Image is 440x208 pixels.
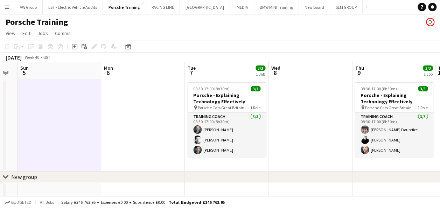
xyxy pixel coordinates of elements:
span: 08:30-17:00 (8h30m) [193,86,230,91]
span: Jobs [37,30,48,36]
button: Porsche Training [103,0,146,14]
button: IMEDIA [230,0,254,14]
span: Sun [20,65,29,71]
app-card-role: Training Coach3/308:30-17:00 (8h30m)[PERSON_NAME] Doubtfire[PERSON_NAME][PERSON_NAME] [355,113,433,157]
span: 3/3 [251,86,260,91]
button: New Board [299,0,330,14]
span: Mon [104,65,113,71]
span: Budgeted [11,200,32,205]
span: Week 40 [23,55,41,60]
button: SLM GROUP [330,0,363,14]
a: View [3,29,18,38]
button: RACING LINE [146,0,180,14]
span: 1 Role [418,105,428,110]
span: 6 [103,69,113,77]
span: Comms [55,30,71,36]
a: Edit [20,29,33,38]
span: 8 [270,69,280,77]
span: 3/3 [418,86,428,91]
div: Salary £346 763.95 + Expenses £0.00 + Subsistence £0.00 = [61,200,225,205]
app-card-role: Training Coach3/308:30-17:00 (8h30m)[PERSON_NAME][PERSON_NAME][PERSON_NAME] [188,113,266,157]
span: 08:30-17:00 (8h30m) [361,86,397,91]
h3: Porsche - Explaining Technology Effectively [355,92,433,105]
span: 9 [354,69,364,77]
span: 1 Role [250,105,260,110]
span: Tue [188,65,196,71]
div: 1 Job [256,71,265,77]
app-user-avatar: Lisa Fretwell [426,18,434,26]
div: [DATE] [6,54,22,61]
span: All jobs [39,200,55,205]
span: 5 [19,69,29,77]
div: New group [11,173,37,180]
app-job-card: 08:30-17:00 (8h30m)3/3Porsche - Explaining Technology Effectively Porsche Cars Great Britain Ltd.... [355,82,433,157]
button: [GEOGRAPHIC_DATA] [180,0,230,14]
span: Total Budgeted £346 763.95 [169,200,225,205]
button: VW Group [14,0,43,14]
span: Edit [22,30,30,36]
h1: Porsche Training [6,17,68,27]
span: 7 [187,69,196,77]
a: Comms [52,29,74,38]
span: Porsche Cars Great Britain Ltd. [STREET_ADDRESS] [198,105,250,110]
span: 3/3 [256,65,265,71]
span: View [6,30,15,36]
button: EST - Electric Vehicle Audits [43,0,103,14]
a: Jobs [35,29,51,38]
span: Wed [271,65,280,71]
div: 1 Job [423,71,432,77]
div: BST [43,55,50,60]
button: BMW MINI Training [254,0,299,14]
button: Budgeted [4,199,33,206]
span: Thu [355,65,364,71]
span: 3/3 [423,65,433,71]
app-job-card: 08:30-17:00 (8h30m)3/3Porsche - Explaining Technology Effectively Porsche Cars Great Britain Ltd.... [188,82,266,157]
span: Porsche Cars Great Britain Ltd. [STREET_ADDRESS] [365,105,418,110]
h3: Porsche - Explaining Technology Effectively [188,92,266,105]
